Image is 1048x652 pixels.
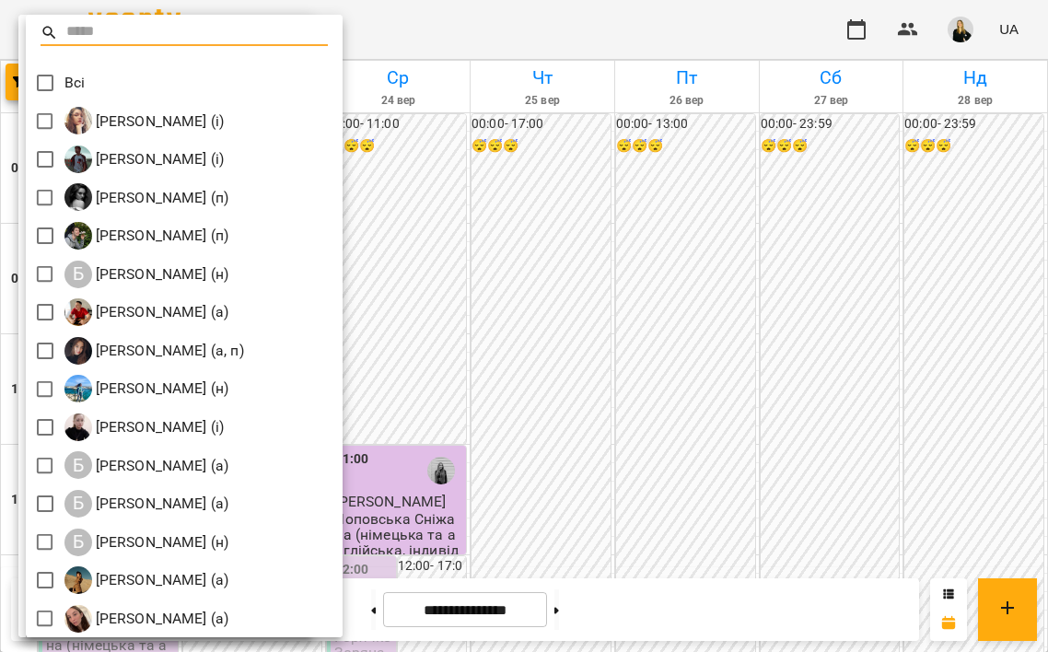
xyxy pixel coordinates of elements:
img: Б [64,566,92,594]
p: [PERSON_NAME] (н) [92,531,229,553]
p: [PERSON_NAME] (і) [92,416,225,438]
div: Біла Євгенія Олександрівна (а) [64,605,229,633]
div: Ілля Закіров (і) [64,146,225,173]
a: Б [PERSON_NAME] (а) [64,490,229,518]
p: [PERSON_NAME] (н) [92,263,229,285]
p: [PERSON_NAME] (а, п) [92,340,244,362]
div: Берковець Дарина Володимирівна (н) [64,375,229,402]
div: Б [64,529,92,556]
p: Всі [64,72,85,94]
p: [PERSON_NAME] (н) [92,378,229,400]
a: А [PERSON_NAME] (п) [64,183,229,211]
div: Богуш Альбіна (а) [64,451,229,479]
a: Б [PERSON_NAME] (а) [64,566,229,594]
a: І [PERSON_NAME] (і) [64,146,225,173]
a: Б [PERSON_NAME] (н) [64,529,229,556]
p: [PERSON_NAME] (і) [92,111,225,133]
div: Баргель Олег Романович (а) [64,298,229,326]
a: Б [PERSON_NAME] (а) [64,298,229,326]
img: І [64,146,92,173]
div: Івашура Анна Вікторівна (і) [64,107,225,134]
p: [PERSON_NAME] (і) [92,148,225,170]
div: Бень Дар'я Олегівна (а, п) [64,337,244,365]
div: Б [64,261,92,288]
p: [PERSON_NAME] (а) [92,608,229,630]
a: Б [PERSON_NAME] (а, п) [64,337,244,365]
p: [PERSON_NAME] (п) [92,187,229,209]
p: [PERSON_NAME] (а) [92,455,229,477]
div: Бабійчук Володимир Дмитрович (п) [64,222,229,250]
img: Б [64,375,92,402]
img: Б [64,605,92,633]
a: Б [PERSON_NAME] (а) [64,451,229,479]
img: Б [64,413,92,441]
div: Биба Марія Олексіївна (і) [64,413,225,441]
a: Б [PERSON_NAME] (н) [64,261,229,288]
a: Б [PERSON_NAME] (а) [64,605,229,633]
div: Андріана Пелипчак (п) [64,183,229,211]
img: А [64,183,92,211]
p: [PERSON_NAME] (а) [92,569,229,591]
a: Б [PERSON_NAME] (і) [64,413,225,441]
div: Б [64,451,92,479]
img: І [64,107,92,134]
p: [PERSON_NAME] (п) [92,225,229,247]
p: [PERSON_NAME] (а) [92,493,229,515]
div: Брежнєва Катерина Ігорівна (а) [64,566,229,594]
p: [PERSON_NAME] (а) [92,301,229,323]
a: Б [PERSON_NAME] (н) [64,375,229,402]
div: Б [64,490,92,518]
img: Б [64,337,92,365]
div: Балан Вікторія (н) [64,261,229,288]
a: Б [PERSON_NAME] (п) [64,222,229,250]
div: Боднар Вікторія (а) [64,490,229,518]
div: Бондаренко Катерина Сергіївна (н) [64,529,229,556]
img: Б [64,222,92,250]
a: І [PERSON_NAME] (і) [64,107,225,134]
img: Б [64,298,92,326]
